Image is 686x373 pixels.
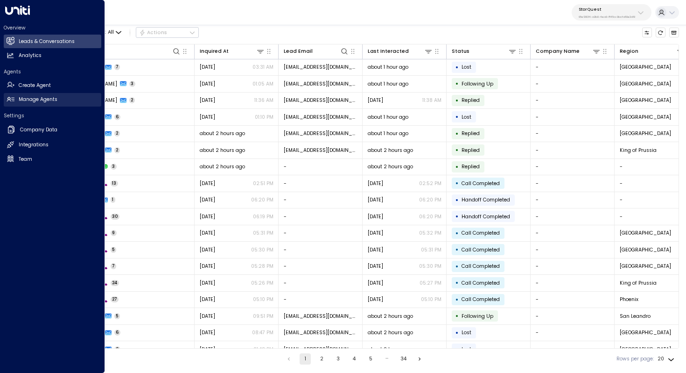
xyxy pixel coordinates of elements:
span: ponoboy777@gmail.com [284,346,357,353]
p: 01:43 PM [253,346,273,353]
p: 06:20 PM [419,196,441,203]
span: Aug 18, 2025 [368,296,383,303]
td: - [279,192,363,208]
td: - [279,175,363,192]
button: Actions [136,27,199,38]
span: noah_nowegav19@yahoo.com [284,80,357,87]
span: about 2 hours ago [368,346,413,353]
span: Sep 16, 2025 [368,196,383,203]
td: - [279,208,363,225]
button: Customize [642,28,652,38]
span: Lost [462,114,471,121]
span: Lost [462,346,471,353]
span: Aug 18, 2025 [200,263,215,270]
span: smith_breyona@yahoo.com [284,147,357,154]
span: Sep 27, 2025 [200,80,215,87]
span: Handoff Completed [462,213,510,220]
span: Sep 16, 2025 [368,213,383,220]
span: Tampa [620,263,671,270]
span: Lost [462,64,471,71]
td: - [531,225,615,242]
p: 02:52 PM [419,180,441,187]
span: 24 [111,280,119,286]
td: - [531,109,615,125]
span: 2 [114,130,120,136]
div: … [381,353,392,365]
td: - [531,308,615,324]
span: about 2 hours ago [200,147,245,154]
p: 06:20 PM [419,213,441,220]
span: 9 [111,230,117,236]
p: 01:05 AM [252,80,273,87]
span: about 1 hour ago [368,80,408,87]
a: Integrations [4,138,101,152]
p: 95e12634-a2b0-4ea9-845a-0bcfa50e2d19 [579,15,635,19]
td: - [279,242,363,258]
span: Sep 07, 2025 [200,64,215,71]
h2: Overview [4,24,101,31]
span: San Leandro [620,313,651,320]
span: about 2 hours ago [368,163,413,170]
button: Archived Leads [669,28,679,38]
p: 01:10 PM [255,114,273,121]
nav: pagination navigation [283,353,426,365]
label: Rows per page: [616,355,654,363]
span: 13 [111,180,119,186]
span: Replied [462,130,480,137]
span: Honolulu [620,64,671,71]
span: Aug 18, 2025 [368,280,383,287]
span: noah_nowegav19@yahoo.com [284,97,357,104]
h2: Create Agent [19,82,51,89]
td: - [531,142,615,158]
div: Lead Email [284,47,349,56]
p: 09:51 PM [253,313,273,320]
span: Sep 21, 2025 [200,313,215,320]
span: Sep 26, 2025 [200,97,215,104]
span: 3 [129,81,136,87]
a: Team [4,152,101,166]
div: Region [620,47,685,56]
h2: Team [19,156,32,163]
button: Go to page 5 [365,353,376,365]
div: Inquired At [200,47,265,56]
span: Honolulu [620,80,671,87]
h2: Company Data [20,126,57,134]
button: Go to page 34 [398,353,409,365]
span: Following Up [462,313,493,320]
span: about 1 hour ago [368,130,408,137]
span: Call Completed [462,180,500,187]
p: StorQuest [579,7,635,12]
a: Leads & Conversations [4,35,101,48]
div: • [455,78,459,90]
span: travisasing@gmail.com [284,64,357,71]
span: 7 [114,64,120,70]
p: 05:30 PM [419,263,441,270]
p: 05:10 PM [253,296,273,303]
div: • [455,310,459,322]
p: 05:31 PM [253,230,273,237]
td: - [531,275,615,291]
p: 05:27 PM [420,280,441,287]
span: Honolulu [620,97,671,104]
span: 2 [114,147,120,153]
p: 05:32 PM [419,230,441,237]
td: - [531,159,615,175]
span: Sep 17, 2025 [200,346,215,353]
div: • [455,61,459,73]
td: - [531,208,615,225]
div: • [455,210,459,222]
span: Sep 17, 2025 [200,329,215,336]
span: 6 [114,346,121,352]
span: Replied [462,147,480,154]
span: Aug 18, 2025 [200,246,215,253]
span: Tampa [620,230,671,237]
div: Button group with a nested menu [136,27,199,38]
p: 06:19 PM [253,213,273,220]
a: Analytics [4,49,101,63]
span: King of Prussia [620,147,657,154]
div: • [455,227,459,239]
div: • [455,194,459,206]
h2: Agents [4,68,101,75]
span: 6 [114,330,121,336]
button: Go to next page [414,353,425,365]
